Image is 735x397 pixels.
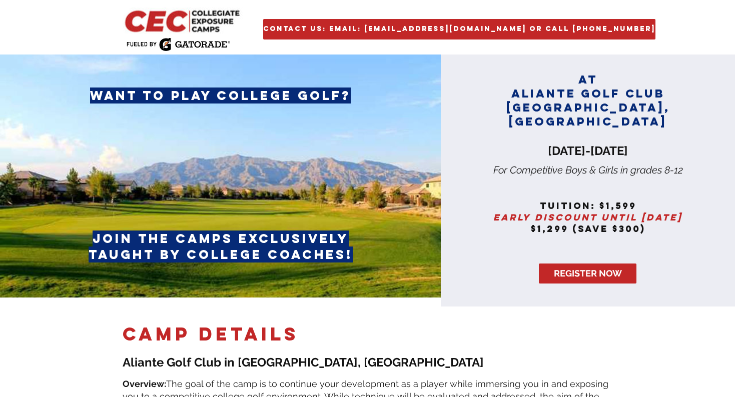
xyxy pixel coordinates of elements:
span: REGISTER NOW [554,267,622,279]
span: join the camps exclusively taught by college coaches! [89,230,353,262]
span: [DATE]-[DATE] [548,143,628,158]
span: Contact Us: Email: [EMAIL_ADDRESS][DOMAIN_NAME] or Call [PHONE_NUMBER] [263,25,655,33]
span: For Competitive Boys & Girls in grades 8-12 [493,164,683,176]
img: CEC Logo Primary_edited.jpg [123,7,244,33]
a: REGISTER NOW [539,263,636,283]
span: AT aliante golf club [GEOGRAPHIC_DATA], [GEOGRAPHIC_DATA] [506,72,670,128]
span: want to play college golf? [90,87,351,103]
span: camp DETAILS [123,322,299,345]
span: tuition: $1,599 [540,200,636,211]
span: $1,299 (save $300) [531,223,645,234]
img: Fueled by Gatorade.png [126,37,230,51]
span: Aliante Golf Club in [GEOGRAPHIC_DATA], [GEOGRAPHIC_DATA] [123,355,484,369]
a: Contact Us: Email: golf@collegiatecamps.com or Call 954 482 4979 [263,19,655,39]
span: Early discount until [DATE] [493,211,682,223]
span: Overview:​ [123,378,166,389]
